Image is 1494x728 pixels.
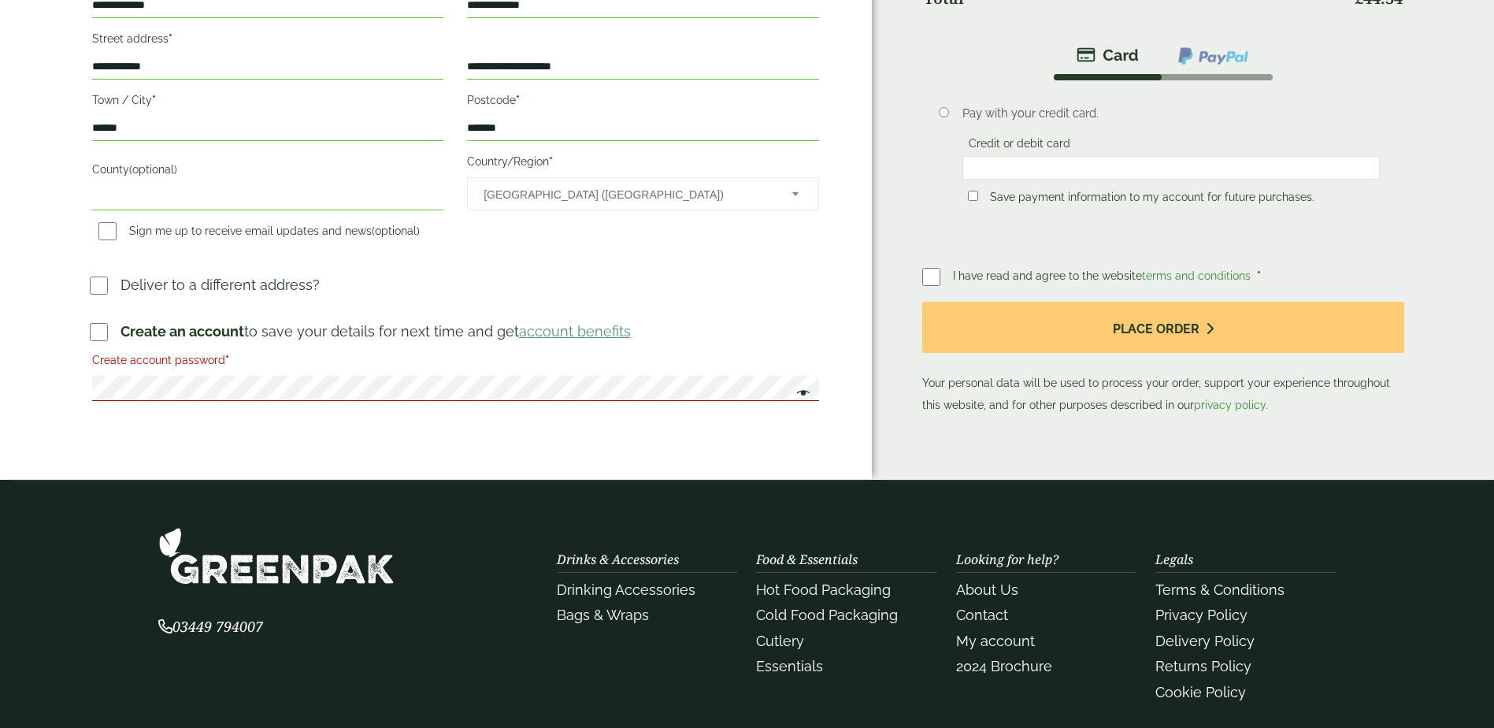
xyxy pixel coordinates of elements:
[1142,269,1251,282] a: terms and conditions
[956,633,1035,649] a: My account
[467,150,818,177] label: Country/Region
[962,105,1380,122] p: Pay with your credit card.
[756,658,823,674] a: Essentials
[984,191,1321,208] label: Save payment information to my account for future purchases.
[158,527,395,585] img: GreenPak Supplies
[467,89,818,116] label: Postcode
[92,28,443,54] label: Street address
[516,94,520,106] abbr: required
[225,354,229,366] abbr: required
[120,321,631,342] p: to save your details for next time and get
[1194,399,1266,411] a: privacy policy
[967,161,1375,175] iframe: Secure card payment input frame
[92,225,426,242] label: Sign me up to receive email updates and news
[557,607,649,623] a: Bags & Wraps
[922,302,1405,353] button: Place order
[1155,684,1246,700] a: Cookie Policy
[158,617,263,636] span: 03449 794007
[467,177,818,210] span: Country/Region
[98,222,117,240] input: Sign me up to receive email updates and news(optional)
[1155,607,1247,623] a: Privacy Policy
[484,178,770,211] span: United Kingdom (UK)
[756,633,804,649] a: Cutlery
[152,94,156,106] abbr: required
[1155,658,1251,674] a: Returns Policy
[120,323,244,340] strong: Create an account
[1155,581,1285,598] a: Terms & Conditions
[956,607,1008,623] a: Contact
[129,163,177,176] span: (optional)
[756,607,898,623] a: Cold Food Packaging
[1177,46,1250,66] img: ppcp-gateway.png
[120,274,320,295] p: Deliver to a different address?
[519,323,631,340] a: account benefits
[953,269,1254,282] span: I have read and agree to the website
[158,620,263,635] a: 03449 794007
[956,658,1052,674] a: 2024 Brochure
[1077,46,1139,65] img: stripe.png
[1155,633,1255,649] a: Delivery Policy
[169,32,172,45] abbr: required
[962,137,1077,154] label: Credit or debit card
[1257,269,1261,282] abbr: required
[956,581,1018,598] a: About Us
[922,302,1405,416] p: Your personal data will be used to process your order, support your experience throughout this we...
[92,158,443,185] label: County
[756,581,891,598] a: Hot Food Packaging
[92,349,819,376] label: Create account password
[92,89,443,116] label: Town / City
[549,155,553,168] abbr: required
[372,225,420,237] span: (optional)
[557,581,695,598] a: Drinking Accessories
